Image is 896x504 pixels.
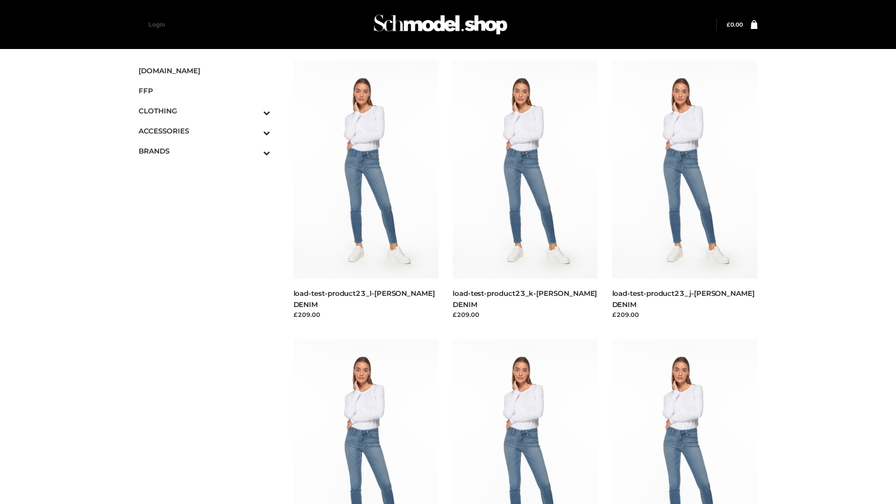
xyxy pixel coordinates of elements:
button: Toggle Submenu [238,101,270,121]
bdi: 0.00 [727,21,743,28]
span: ACCESSORIES [139,126,270,136]
a: load-test-product23_j-[PERSON_NAME] DENIM [612,289,755,308]
span: FFP [139,85,270,96]
button: Toggle Submenu [238,121,270,141]
div: £209.00 [294,310,439,319]
button: Toggle Submenu [238,141,270,161]
a: Login [148,21,165,28]
a: FFP [139,81,270,101]
a: [DOMAIN_NAME] [139,61,270,81]
a: £0.00 [727,21,743,28]
img: Schmodel Admin 964 [371,6,511,43]
a: BRANDSToggle Submenu [139,141,270,161]
div: £209.00 [612,310,758,319]
span: [DOMAIN_NAME] [139,65,270,76]
span: BRANDS [139,146,270,156]
span: £ [727,21,730,28]
a: load-test-product23_l-[PERSON_NAME] DENIM [294,289,435,308]
a: CLOTHINGToggle Submenu [139,101,270,121]
span: CLOTHING [139,105,270,116]
div: £209.00 [453,310,598,319]
a: load-test-product23_k-[PERSON_NAME] DENIM [453,289,597,308]
a: ACCESSORIESToggle Submenu [139,121,270,141]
